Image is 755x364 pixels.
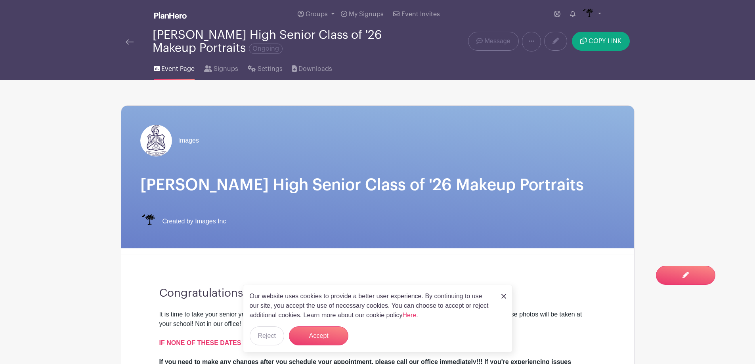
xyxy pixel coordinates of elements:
[159,310,596,357] div: It is time to take your senior yearbook pictures! Please review the available slots below and cli...
[126,39,134,45] img: back-arrow-29a5d9b10d5bd6ae65dc969a981735edf675c4d7a1fe02e03b50dbd4ba3cdb55.svg
[153,29,409,55] div: [PERSON_NAME] High Senior Class of '26 Makeup Portraits
[161,64,195,74] span: Event Page
[214,64,238,74] span: Signups
[349,11,384,17] span: My Signups
[289,326,348,345] button: Accept
[159,287,596,300] h3: Congratulations Class of 2026!
[501,294,506,299] img: close_button-5f87c8562297e5c2d7936805f587ecaba9071eb48480494691a3f1689db116b3.svg
[582,8,594,21] img: IMAGES%20logo%20transparenT%20PNG%20s.png
[485,36,510,46] span: Message
[204,55,238,80] a: Signups
[140,175,615,194] h1: [PERSON_NAME] High Senior Class of '26 Makeup Portraits
[140,125,172,156] img: Broome.png
[250,326,284,345] button: Reject
[250,292,493,320] p: Our website uses cookies to provide a better user experience. By continuing to use our site, you ...
[468,32,518,51] a: Message
[154,12,187,19] img: logo_white-6c42ec7e38ccf1d336a20a19083b03d10ae64f83f12c07503d8b9e83406b4c7d.svg
[249,44,283,54] span: Ongoing
[292,55,332,80] a: Downloads
[258,64,283,74] span: Settings
[589,38,621,44] span: COPY LINK
[403,312,417,318] a: Here
[298,64,332,74] span: Downloads
[178,136,199,145] span: Images
[140,213,156,229] img: IMAGES%20logo%20transparenT%20PNG%20s.png
[159,339,452,346] a: IF NONE OF THESE DATES WORK FOR YOU, SIGN UP FOR A DAY IN OUR OFFICE. CLICK HERE!
[154,55,195,80] a: Event Page
[401,11,440,17] span: Event Invites
[306,11,328,17] span: Groups
[572,32,629,51] button: COPY LINK
[162,217,226,226] span: Created by Images Inc
[248,55,282,80] a: Settings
